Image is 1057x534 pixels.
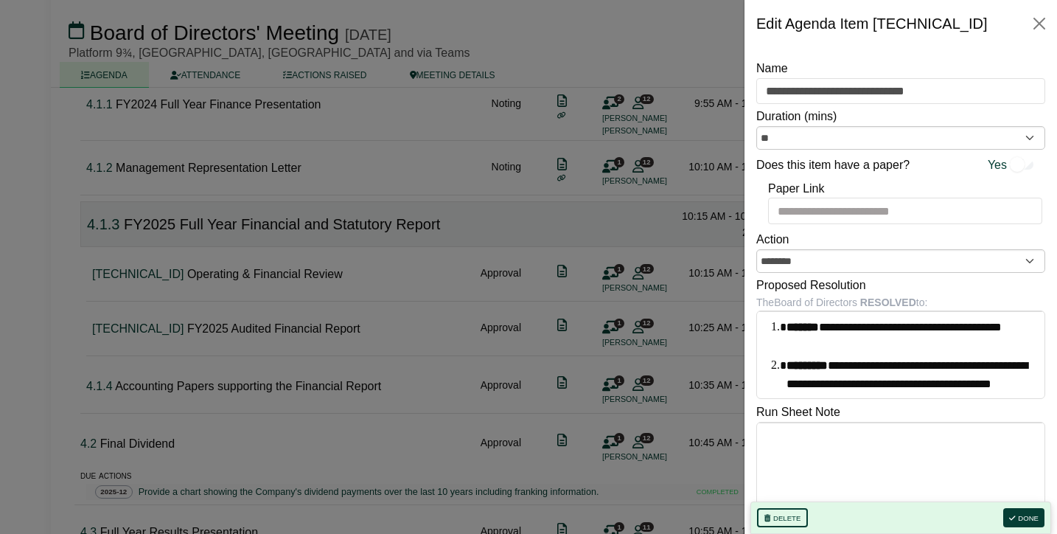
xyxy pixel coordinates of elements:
label: Proposed Resolution [756,276,866,295]
button: Done [1003,508,1044,527]
div: The Board of Directors to: [756,294,1045,311]
label: Run Sheet Note [756,403,840,422]
span: Yes [988,156,1007,175]
label: Name [756,59,788,78]
div: Edit Agenda Item [TECHNICAL_ID] [756,12,987,35]
label: Duration (mins) [756,107,837,126]
button: Close [1028,12,1051,35]
label: Action [756,230,789,249]
label: Paper Link [768,179,825,198]
button: Delete [757,508,808,527]
b: RESOLVED [860,297,916,308]
label: Does this item have a paper? [756,156,910,175]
